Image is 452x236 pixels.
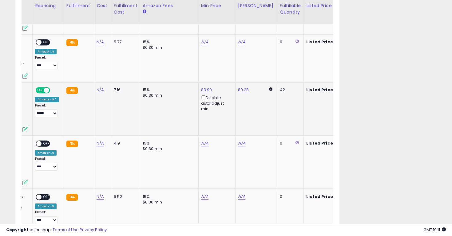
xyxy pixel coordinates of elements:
div: Listed Price [306,2,359,9]
div: $83.99 [306,87,357,93]
div: Repricing [35,2,61,9]
a: N/A [201,194,208,200]
b: Listed Price: [306,39,334,45]
small: FBA [66,141,78,147]
div: Fulfillment Cost [114,2,137,15]
div: 15% [143,87,194,93]
div: Preset: [35,157,59,171]
div: 15% [143,39,194,45]
a: 83.99 [201,87,212,93]
div: Preset: [35,103,59,117]
a: N/A [238,39,245,45]
div: Preset: [35,56,59,69]
small: FBA [66,87,78,94]
a: N/A [97,87,104,93]
span: ON [36,87,44,93]
div: Preset: [35,210,59,224]
div: Amazon AI [35,203,57,209]
small: FBA [66,194,78,201]
div: 5.52 [114,194,135,199]
a: 89.28 [238,87,249,93]
div: Min Price [201,2,233,9]
div: 7.16 [114,87,135,93]
a: N/A [97,39,104,45]
a: N/A [238,194,245,200]
div: $66.99 [306,194,357,199]
a: N/A [238,140,245,146]
div: Amazon Fees [143,2,196,9]
div: $69.99 [306,39,357,45]
div: 15% [143,141,194,146]
div: Fulfillment [66,2,91,9]
small: Amazon Fees. [143,9,146,14]
a: N/A [97,140,104,146]
span: OFF [49,87,59,93]
div: Amazon AI [35,49,57,54]
span: OFF [42,141,51,146]
div: seller snap | | [6,227,107,233]
div: $0.30 min [143,199,194,205]
div: 42 [280,87,299,93]
div: $54.99 [306,141,357,146]
div: $0.30 min [143,93,194,98]
div: Amazon AI [35,150,57,156]
a: Terms of Use [53,227,79,233]
div: Disable auto adjust min [201,94,231,112]
div: [PERSON_NAME] [238,2,275,9]
div: 5.77 [114,39,135,45]
b: Listed Price: [306,140,334,146]
a: N/A [97,194,104,200]
strong: Copyright [6,227,29,233]
b: Listed Price: [306,194,334,199]
b: Listed Price: [306,87,334,93]
a: N/A [201,39,208,45]
div: $0.30 min [143,146,194,152]
div: 4.9 [114,141,135,146]
span: OFF [42,195,51,200]
div: Fulfillable Quantity [280,2,301,15]
div: 0 [280,141,299,146]
div: 0 [280,39,299,45]
div: 15% [143,194,194,199]
a: N/A [201,140,208,146]
div: Cost [97,2,109,9]
div: 0 [280,194,299,199]
div: Amazon AI * [35,97,59,102]
a: Privacy Policy [80,227,107,233]
span: OFF [42,40,51,45]
small: FBA [66,39,78,46]
div: $0.30 min [143,45,194,50]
